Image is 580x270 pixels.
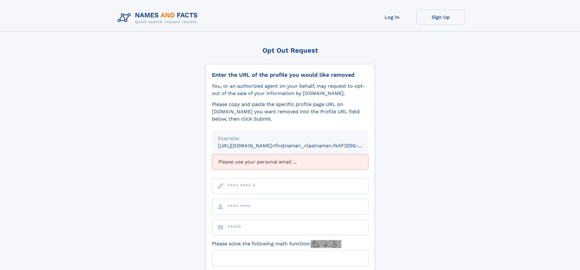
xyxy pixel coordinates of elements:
div: You, or an authorized agent on your behalf, may request to opt-out of the sale of your informatio... [212,82,368,97]
label: Please solve the following math function: [212,240,341,248]
img: Logo Names and Facts [115,10,203,26]
a: Log In [368,10,417,25]
a: Sign Up [417,10,465,25]
div: Enter the URL of the profile you would like removed [212,72,368,78]
div: Please use your personal email ... [212,154,368,170]
div: Example: [218,135,362,142]
div: Please copy and paste the specific profile page URL on [DOMAIN_NAME] you want removed into the Pr... [212,101,368,123]
div: Opt Out Request [206,47,375,54]
small: [URL][DOMAIN_NAME]<firstname>_<lastname>/NAF325G-xxxxxxxx [218,143,380,149]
